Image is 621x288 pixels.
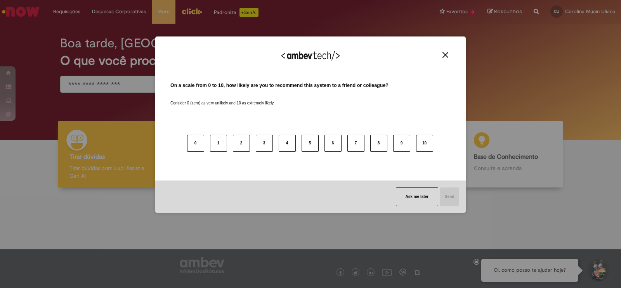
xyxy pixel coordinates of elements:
[170,82,389,89] label: On a scale from 0 to 10, how likely are you to recommend this system to a friend or colleague?
[233,135,250,152] button: 2
[187,135,204,152] button: 0
[442,52,448,58] img: Close
[393,135,410,152] button: 9
[347,135,364,152] button: 7
[370,135,387,152] button: 8
[324,135,342,152] button: 6
[210,135,227,152] button: 1
[256,135,273,152] button: 3
[170,91,274,106] label: Consider 0 (zero) as very unlikely and 10 as extremely likely.
[281,51,340,61] img: Logo Ambevtech
[302,135,319,152] button: 5
[396,187,438,206] button: Ask me later
[416,135,433,152] button: 10
[279,135,296,152] button: 4
[440,52,451,58] button: Close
